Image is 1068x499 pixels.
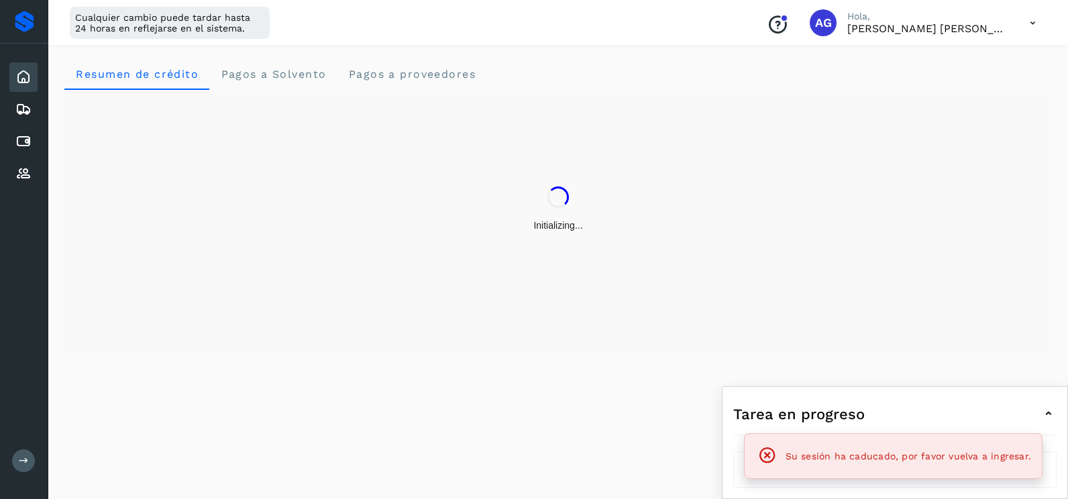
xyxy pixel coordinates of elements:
[75,68,199,80] span: Resumen de crédito
[786,451,1031,461] span: Su sesión ha caducado, por favor vuelva a ingresar.
[847,11,1008,22] p: Hola,
[9,127,38,156] div: Cuentas por pagar
[733,398,1057,430] div: Tarea en progreso
[348,68,476,80] span: Pagos a proveedores
[70,7,270,39] div: Cualquier cambio puede tardar hasta 24 horas en reflejarse en el sistema.
[9,95,38,124] div: Embarques
[847,22,1008,35] p: Abigail Gonzalez Leon
[220,68,326,80] span: Pagos a Solvento
[9,62,38,92] div: Inicio
[733,403,865,425] span: Tarea en progreso
[9,159,38,188] div: Proveedores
